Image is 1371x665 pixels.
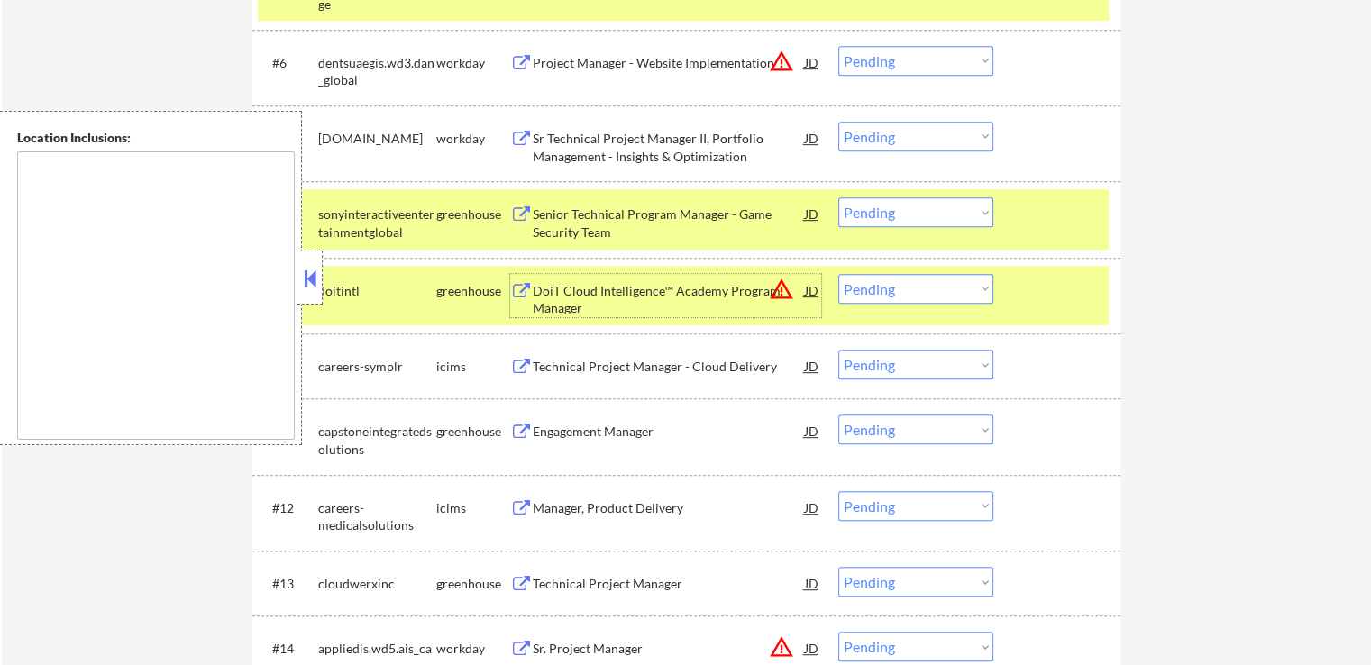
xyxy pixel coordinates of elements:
[803,491,821,524] div: JD
[318,205,436,241] div: sonyinteractiveentertainmentglobal
[803,274,821,306] div: JD
[436,205,510,223] div: greenhouse
[533,640,805,658] div: Sr. Project Manager
[769,634,794,660] button: warning_amber
[436,282,510,300] div: greenhouse
[533,54,805,72] div: Project Manager - Website Implementation
[272,54,304,72] div: #6
[803,350,821,382] div: JD
[318,282,436,300] div: doitintl
[318,499,436,534] div: careers-medicalsolutions
[318,358,436,376] div: careers-symplr
[533,499,805,517] div: Manager, Product Delivery
[533,205,805,241] div: Senior Technical Program Manager - Game Security Team
[436,575,510,593] div: greenhouse
[318,575,436,593] div: cloudwerxinc
[769,49,794,74] button: warning_amber
[803,122,821,154] div: JD
[17,129,295,147] div: Location Inclusions:
[533,130,805,165] div: Sr Technical Project Manager II, Portfolio Management - Insights & Optimization
[803,632,821,664] div: JD
[272,575,304,593] div: #13
[436,358,510,376] div: icims
[436,130,510,148] div: workday
[803,197,821,230] div: JD
[272,640,304,658] div: #14
[436,499,510,517] div: icims
[769,277,794,302] button: warning_amber
[533,282,805,317] div: DoiT Cloud Intelligence™ Academy Program Manager
[318,54,436,89] div: dentsuaegis.wd3.dan_global
[803,46,821,78] div: JD
[533,575,805,593] div: Technical Project Manager
[436,640,510,658] div: workday
[533,423,805,441] div: Engagement Manager
[318,423,436,458] div: capstoneintegratedsolutions
[318,130,436,148] div: [DOMAIN_NAME]
[803,414,821,447] div: JD
[803,567,821,599] div: JD
[272,499,304,517] div: #12
[533,358,805,376] div: Technical Project Manager - Cloud Delivery
[436,423,510,441] div: greenhouse
[436,54,510,72] div: workday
